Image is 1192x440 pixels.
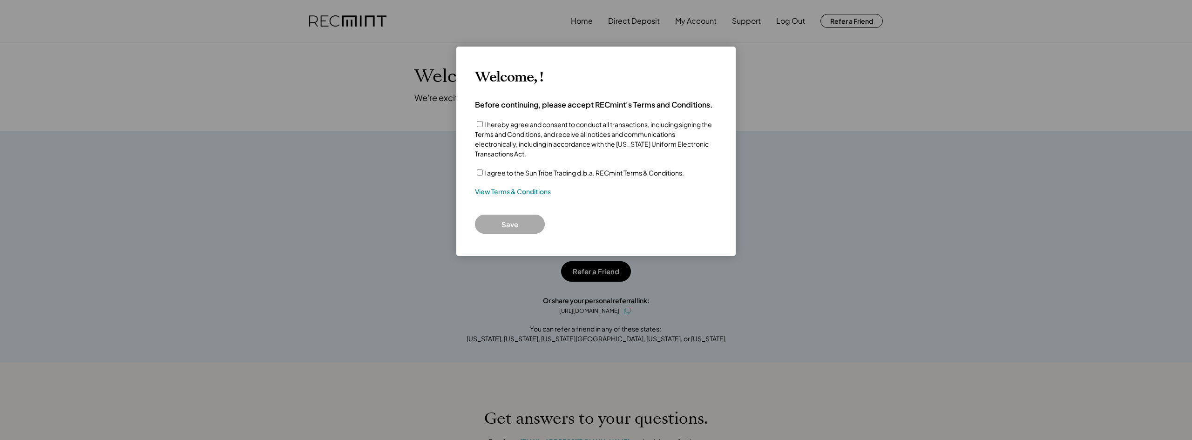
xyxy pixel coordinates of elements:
[475,187,551,196] a: View Terms & Conditions
[484,169,684,177] label: I agree to the Sun Tribe Trading d.b.a. RECmint Terms & Conditions.
[475,215,545,234] button: Save
[475,100,713,110] h4: Before continuing, please accept RECmint's Terms and Conditions.
[475,120,712,158] label: I hereby agree and consent to conduct all transactions, including signing the Terms and Condition...
[475,69,543,86] h3: Welcome, !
